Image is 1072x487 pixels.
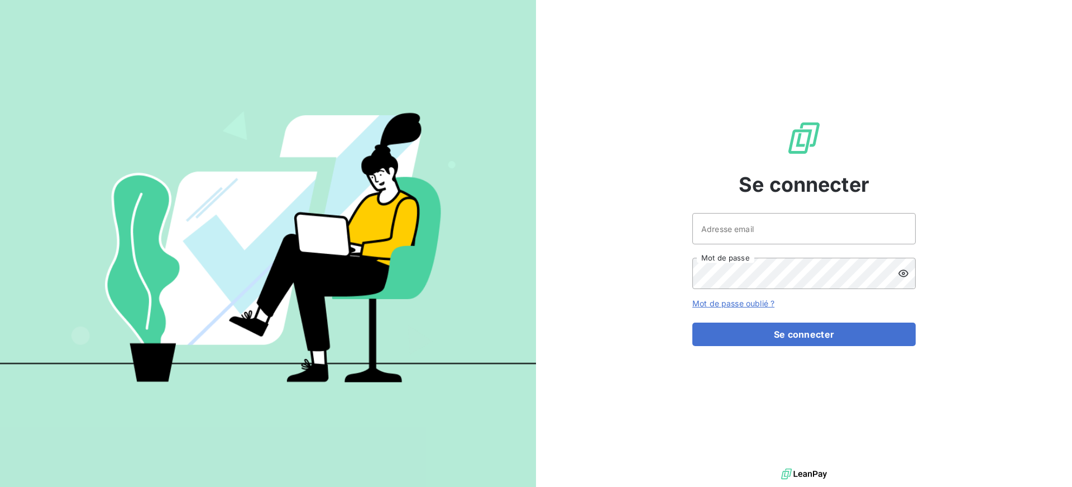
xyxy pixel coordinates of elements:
a: Mot de passe oublié ? [692,299,774,308]
span: Se connecter [739,169,869,200]
img: Logo LeanPay [786,120,822,156]
input: placeholder [692,213,916,244]
img: logo [781,466,827,483]
button: Se connecter [692,323,916,346]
